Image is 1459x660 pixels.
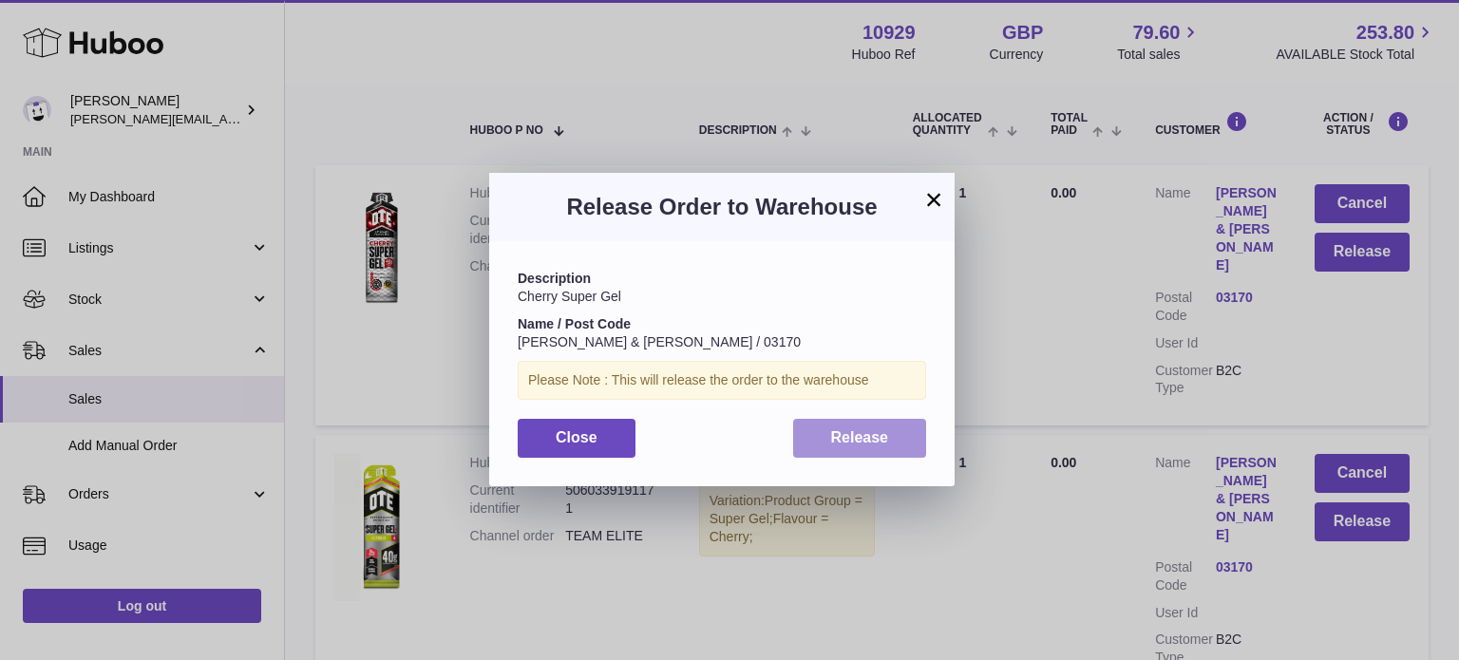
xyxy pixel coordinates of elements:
[793,419,927,458] button: Release
[518,361,926,400] div: Please Note : This will release the order to the warehouse
[518,419,635,458] button: Close
[518,334,801,349] span: [PERSON_NAME] & [PERSON_NAME] / 03170
[922,188,945,211] button: ×
[518,271,591,286] strong: Description
[518,192,926,222] h3: Release Order to Warehouse
[518,316,631,331] strong: Name / Post Code
[831,429,889,445] span: Release
[556,429,597,445] span: Close
[518,289,621,304] span: Cherry Super Gel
